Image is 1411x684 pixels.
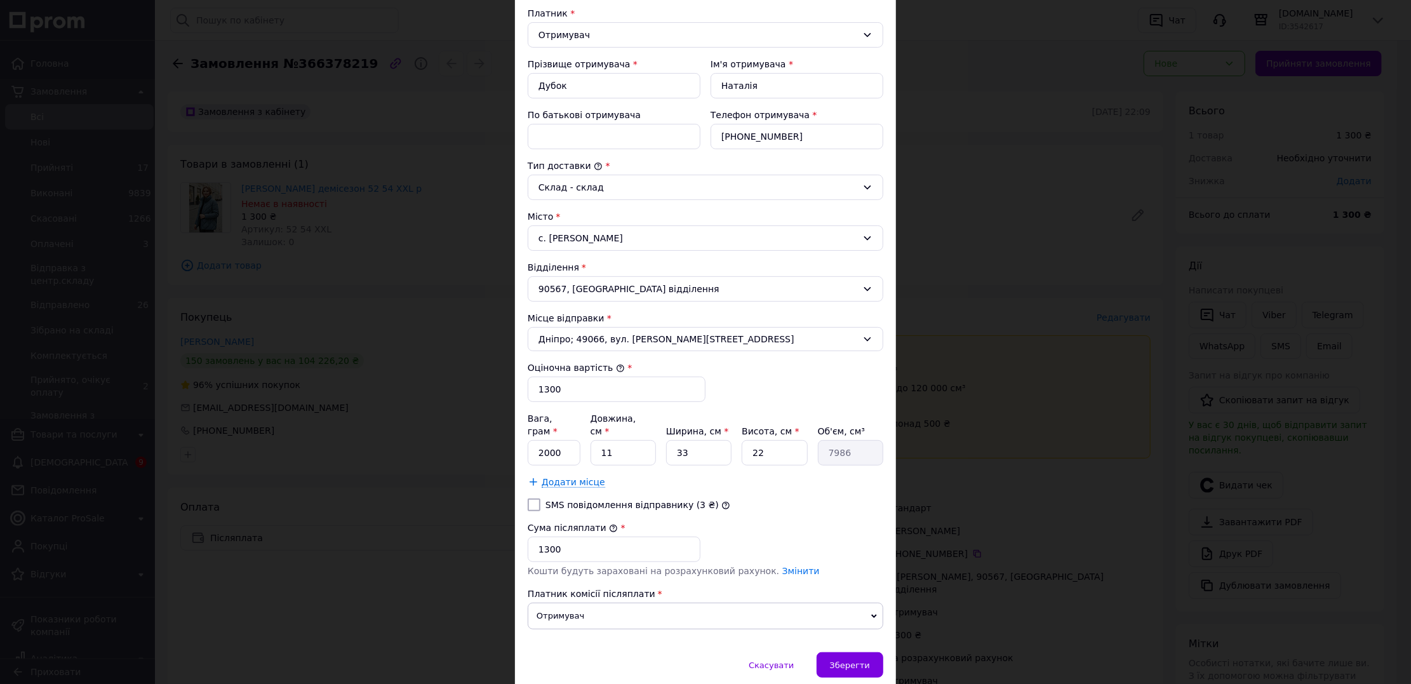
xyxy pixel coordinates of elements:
span: Додати місце [542,477,605,488]
label: Оціночна вартість [528,363,625,373]
label: Вага, грам [528,413,558,436]
div: Місто [528,210,883,223]
label: Прізвище отримувача [528,59,631,69]
div: Місце відправки [528,312,883,325]
div: Отримувач [538,28,857,42]
label: Довжина, см [591,413,636,436]
span: Платник комісії післяплати [528,589,655,599]
div: Відділення [528,261,883,274]
div: Склад - склад [538,180,857,194]
label: Телефон отримувача [711,110,810,120]
input: +380 [711,124,883,149]
span: Отримувач [528,603,883,629]
div: Платник [528,7,883,20]
div: Об'єм, см³ [818,425,883,438]
div: 90567, [GEOGRAPHIC_DATA] відділення [528,276,883,302]
span: Кошти будуть зараховані на розрахунковий рахунок. [528,566,820,576]
a: Змінити [782,566,820,576]
label: Ширина, см [666,426,728,436]
label: Висота, см [742,426,799,436]
label: Ім'я отримувача [711,59,786,69]
span: Зберегти [830,661,870,670]
label: SMS повідомлення відправнику (3 ₴) [545,500,719,510]
div: Тип доставки [528,159,883,172]
span: Скасувати [749,661,794,670]
span: Дніпро; 49066, вул. [PERSON_NAME][STREET_ADDRESS] [538,333,857,345]
label: По батькові отримувача [528,110,641,120]
label: Сума післяплати [528,523,618,533]
div: с. [PERSON_NAME] [528,225,883,251]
